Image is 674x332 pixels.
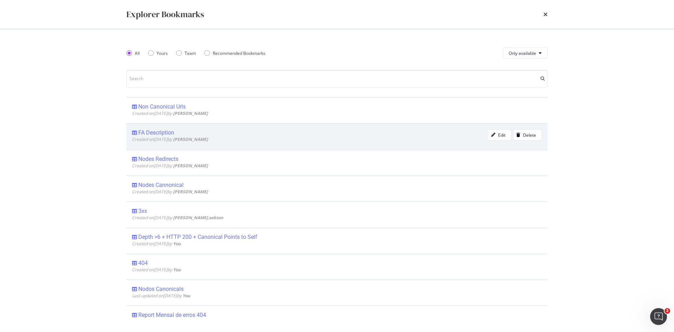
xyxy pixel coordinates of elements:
div: Nodos Canonicals [138,286,184,293]
button: Edit [488,129,511,141]
div: 404 [138,260,148,267]
b: [PERSON_NAME] [173,110,208,116]
div: Recommended Bookmarks [213,50,265,56]
b: [PERSON_NAME] [173,189,208,195]
b: [PERSON_NAME].sebton [173,215,223,221]
div: Edit [498,132,505,138]
span: Created on [DATE] by [132,136,208,142]
div: Team [176,50,196,56]
div: Yours [157,50,168,56]
input: Search [126,70,548,87]
button: Only available [503,47,548,59]
div: Nodes Redirects [138,156,178,163]
span: Created on [DATE] by [132,267,181,273]
div: All [126,50,140,56]
b: You [183,293,190,299]
iframe: Intercom live chat [650,308,667,325]
div: Non Canonical Urls [138,103,186,110]
b: [PERSON_NAME] [173,136,208,142]
div: FA Description [138,129,174,136]
div: 3xx [138,208,147,215]
span: Created on [DATE] by [132,241,181,247]
b: You [173,241,181,247]
div: Team [185,50,196,56]
span: 2 [665,308,670,314]
div: Explorer Bookmarks [126,8,204,20]
span: Created on [DATE] by [132,163,208,169]
span: Created on [DATE] by [132,189,208,195]
div: Recommended Bookmarks [204,50,265,56]
b: You [173,267,181,273]
span: Only available [509,50,536,56]
div: Delete [523,132,536,138]
span: Last updated on [DATE] by [132,293,190,299]
div: All [135,50,140,56]
div: Yours [148,50,168,56]
div: Report Mensal de erros 404 [138,312,206,319]
div: Depth >6 + HTTP 200 + Canonical Points to Self [138,234,257,241]
b: [PERSON_NAME] [173,163,208,169]
span: Created on [DATE] by [132,215,223,221]
div: times [543,8,548,20]
div: Nodes Cannonical [138,182,184,189]
button: Delete [513,129,542,141]
span: Created on [DATE] by [132,110,208,116]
